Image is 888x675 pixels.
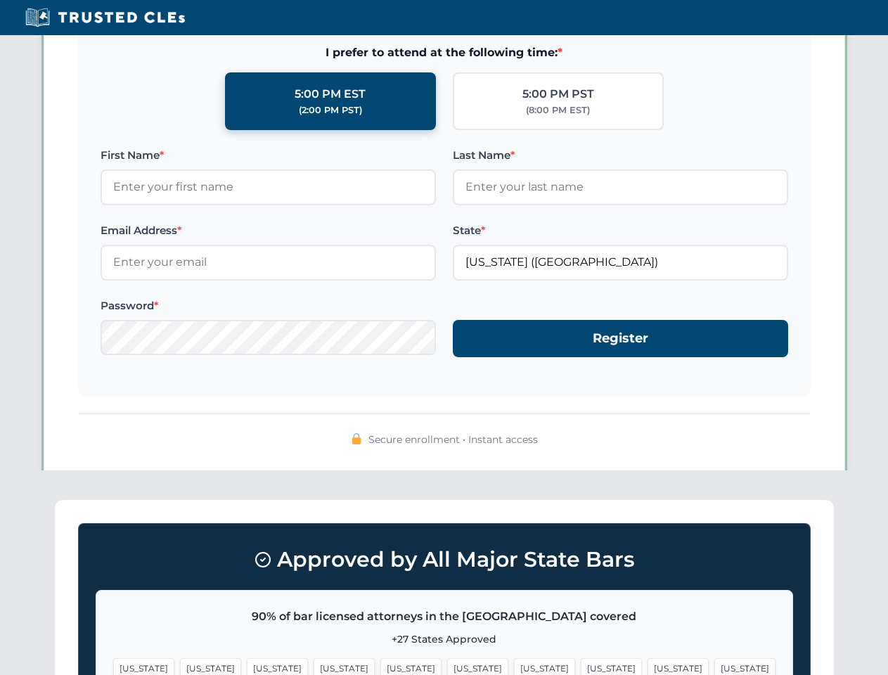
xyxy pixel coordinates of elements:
[101,147,436,164] label: First Name
[101,297,436,314] label: Password
[453,222,788,239] label: State
[295,85,366,103] div: 5:00 PM EST
[101,44,788,62] span: I prefer to attend at the following time:
[453,169,788,205] input: Enter your last name
[21,7,189,28] img: Trusted CLEs
[351,433,362,444] img: 🔒
[453,245,788,280] input: Florida (FL)
[101,169,436,205] input: Enter your first name
[96,541,793,579] h3: Approved by All Major State Bars
[299,103,362,117] div: (2:00 PM PST)
[368,432,538,447] span: Secure enrollment • Instant access
[453,147,788,164] label: Last Name
[113,607,776,626] p: 90% of bar licensed attorneys in the [GEOGRAPHIC_DATA] covered
[453,320,788,357] button: Register
[113,631,776,647] p: +27 States Approved
[101,245,436,280] input: Enter your email
[526,103,590,117] div: (8:00 PM EST)
[522,85,594,103] div: 5:00 PM PST
[101,222,436,239] label: Email Address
